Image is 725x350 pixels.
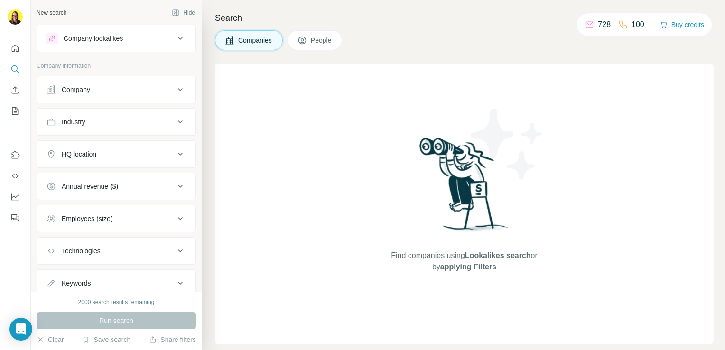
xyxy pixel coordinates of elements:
[8,9,23,25] img: Avatar
[37,62,196,70] p: Company information
[37,272,195,295] button: Keywords
[8,102,23,120] button: My lists
[632,19,644,30] p: 100
[598,19,611,30] p: 728
[37,111,195,133] button: Industry
[78,298,155,306] div: 2000 search results remaining
[465,101,550,187] img: Surfe Illustration - Stars
[311,36,333,45] span: People
[8,147,23,164] button: Use Surfe on LinkedIn
[62,117,85,127] div: Industry
[149,335,196,344] button: Share filters
[8,82,23,99] button: Enrich CSV
[8,188,23,205] button: Dashboard
[8,209,23,226] button: Feedback
[37,175,195,198] button: Annual revenue ($)
[62,214,112,223] div: Employees (size)
[62,85,90,94] div: Company
[440,263,496,271] span: applying Filters
[660,18,704,31] button: Buy credits
[37,78,195,101] button: Company
[465,251,531,259] span: Lookalikes search
[9,318,32,341] div: Open Intercom Messenger
[64,34,123,43] div: Company lookalikes
[62,149,96,159] div: HQ location
[415,135,514,241] img: Surfe Illustration - Woman searching with binoculars
[82,335,130,344] button: Save search
[37,335,64,344] button: Clear
[62,278,91,288] div: Keywords
[8,40,23,57] button: Quick start
[37,27,195,50] button: Company lookalikes
[388,250,540,273] span: Find companies using or by
[62,182,118,191] div: Annual revenue ($)
[37,207,195,230] button: Employees (size)
[37,9,66,17] div: New search
[8,61,23,78] button: Search
[165,6,202,20] button: Hide
[215,11,714,25] h4: Search
[238,36,273,45] span: Companies
[37,143,195,166] button: HQ location
[8,167,23,184] button: Use Surfe API
[37,239,195,262] button: Technologies
[62,246,101,256] div: Technologies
